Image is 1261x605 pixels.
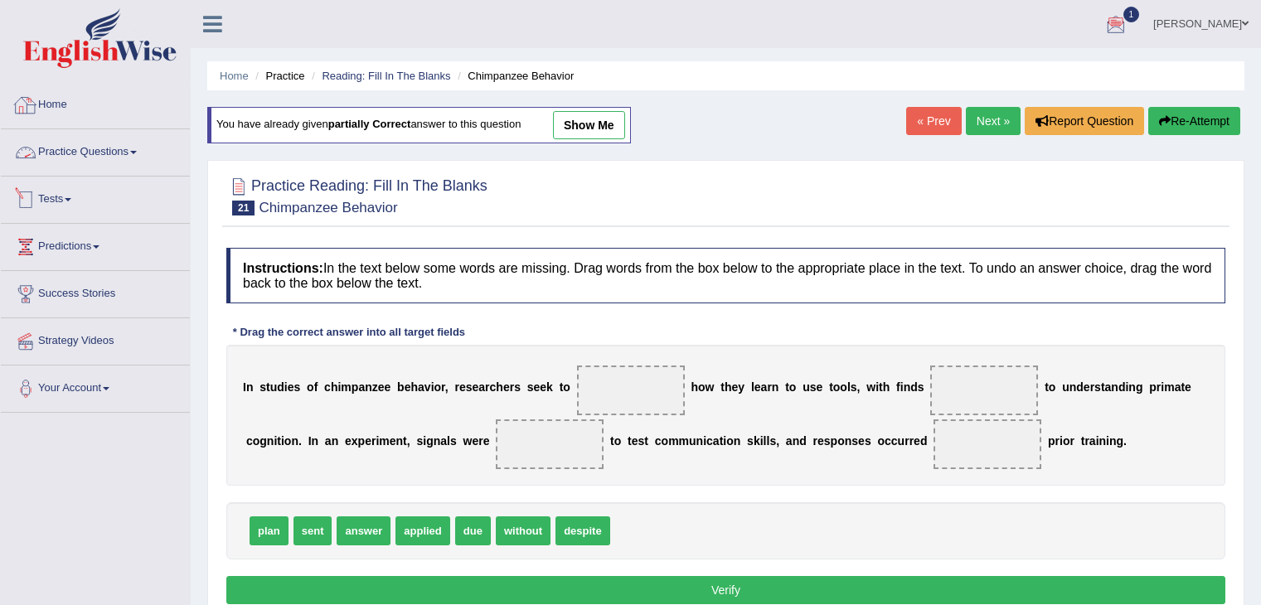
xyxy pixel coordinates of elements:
b: s [638,434,645,448]
b: p [831,434,838,448]
b: m [679,434,689,448]
b: e [390,434,396,448]
b: i [1096,434,1099,448]
b: i [1106,434,1109,448]
b: g [1136,380,1143,394]
b: n [1099,434,1107,448]
b: h [883,380,890,394]
b: n [1111,380,1118,394]
b: r [441,380,445,394]
a: Reading: Fill In The Blanks [322,70,450,82]
b: . [298,434,302,448]
span: plan [250,516,289,545]
b: h [331,380,338,394]
b: o [837,434,845,448]
b: n [1128,380,1136,394]
b: f [896,380,900,394]
b: e [1185,380,1191,394]
b: m [1164,380,1174,394]
b: c [655,434,662,448]
a: Strategy Videos [1,318,190,360]
a: show me [553,111,625,139]
b: a [1175,380,1181,394]
small: Chimpanzee Behavior [259,200,397,215]
b: c [706,434,713,448]
b: s [1094,380,1101,394]
b: n [793,434,800,448]
b: t [610,434,614,448]
b: i [337,380,341,394]
b: e [472,434,478,448]
b: c [324,380,331,394]
b: c [490,380,497,394]
h4: In the text below some words are missing. Drag words from the box below to the appropriate place ... [226,248,1225,303]
b: d [799,434,807,448]
b: n [1069,380,1077,394]
b: r [905,434,909,448]
b: f [314,380,318,394]
b: n [696,434,704,448]
b: t [829,380,833,394]
b: e [365,434,371,448]
b: z [372,380,378,394]
a: Next » [966,107,1021,135]
b: s [769,434,776,448]
b: i [875,380,879,394]
b: s [514,380,521,394]
b: t [1101,380,1105,394]
b: t [628,434,632,448]
b: i [284,380,288,394]
b: i [281,434,284,448]
b: a [786,434,793,448]
b: e [472,380,478,394]
a: « Prev [906,107,961,135]
b: r [485,380,489,394]
b: e [817,380,823,394]
b: i [723,434,726,448]
li: Practice [251,68,304,84]
a: Success Stories [1,271,190,312]
b: u [1062,380,1069,394]
span: due [455,516,491,545]
span: 1 [1123,7,1140,22]
b: p [358,434,366,448]
b: r [371,434,376,448]
b: l [751,380,754,394]
span: Drop target [577,365,685,415]
b: n [332,434,339,448]
b: v [424,380,431,394]
b: t [720,434,724,448]
button: Report Question [1025,107,1144,135]
b: r [478,434,483,448]
b: n [246,380,254,394]
b: n [267,434,274,448]
b: u [270,380,278,394]
b: a [440,434,447,448]
span: Drop target [930,365,1038,415]
span: answer [337,516,390,545]
b: o [840,380,847,394]
span: applied [395,516,450,545]
b: i [376,434,379,448]
b: m [379,434,389,448]
b: e [534,380,541,394]
b: o [698,380,706,394]
b: d [910,380,918,394]
h2: Practice Reading: Fill In The Blanks [226,174,487,215]
b: d [277,380,284,394]
b: s [294,380,301,394]
b: t [644,434,648,448]
b: l [447,434,450,448]
b: . [1123,434,1127,448]
b: , [857,380,861,394]
b: o [1049,380,1056,394]
b: n [291,434,298,448]
div: * Drag the correct answer into all target fields [226,324,472,340]
b: s [851,434,858,448]
b: e [632,434,638,448]
b: d [1076,380,1084,394]
b: i [760,434,764,448]
b: I [243,380,246,394]
b: n [365,380,372,394]
b: e [732,380,739,394]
